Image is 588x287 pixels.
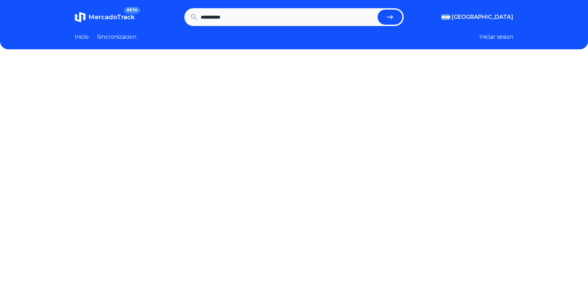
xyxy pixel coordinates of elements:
a: MercadoTrackBETA [75,12,135,23]
span: [GEOGRAPHIC_DATA] [452,13,513,21]
button: [GEOGRAPHIC_DATA] [441,13,513,21]
a: Sincronizacion [97,33,136,41]
button: Iniciar sesion [479,33,513,41]
a: Inicio [75,33,89,41]
span: BETA [124,7,140,14]
img: MercadoTrack [75,12,86,23]
img: Argentina [441,14,450,20]
span: MercadoTrack [88,13,135,21]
